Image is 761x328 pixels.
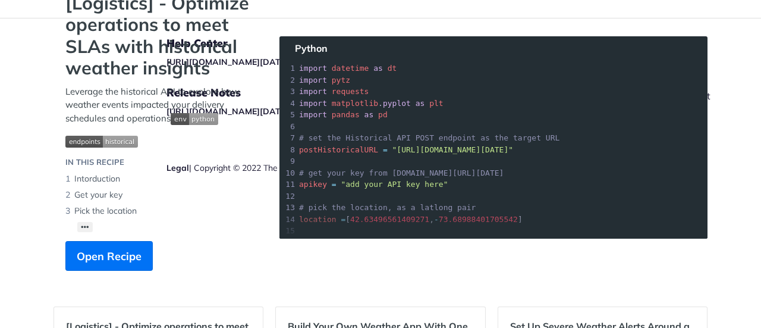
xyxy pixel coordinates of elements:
[65,157,124,168] div: IN THIS RECIPE
[65,187,256,203] li: Get your key
[65,85,256,126] p: Leverage the historical API to explore how weather events impacted your delivery schedules and op...
[77,222,93,232] button: •••
[65,203,256,219] li: Pick the location
[65,136,138,148] img: endpoint
[65,241,153,271] button: Open Recipe
[65,134,256,148] span: Expand image
[65,171,256,187] li: Intorduction
[171,113,218,125] img: env
[171,113,218,124] span: Expand image
[77,248,141,264] span: Open Recipe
